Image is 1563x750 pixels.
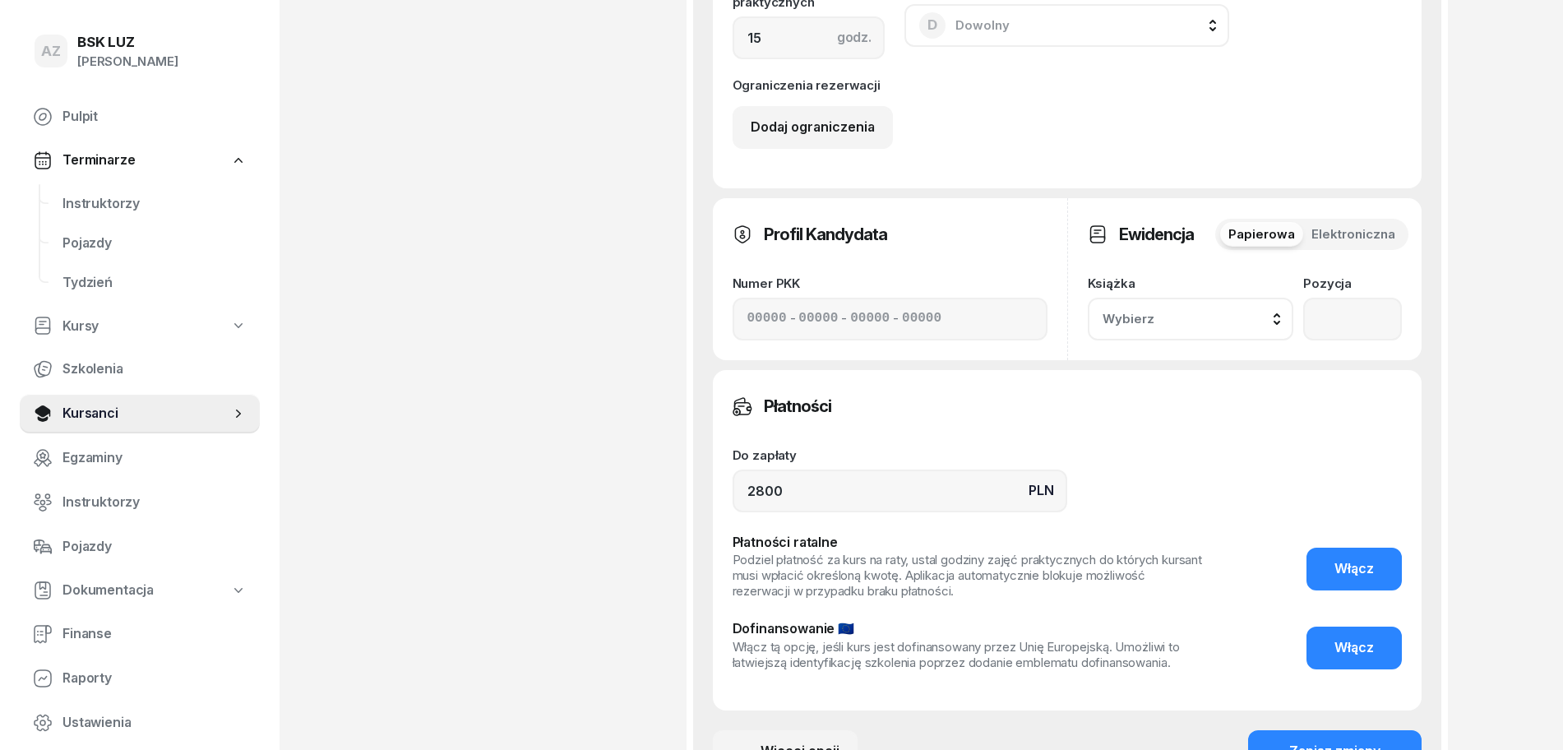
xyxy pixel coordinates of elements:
a: Raporty [20,659,260,698]
span: Egzaminy [62,447,247,469]
div: Podziel płatność za kurs na raty, ustal godziny zajęć praktycznych do których kursant musi wpłaci... [733,553,1206,599]
span: Włącz [1334,637,1374,659]
span: Instruktorzy [62,492,247,513]
span: - [841,308,847,330]
h3: Profil Kandydata [764,221,887,248]
span: Raporty [62,668,247,689]
button: Elektroniczna [1303,222,1403,247]
input: 0 [733,16,886,59]
span: Kursy [62,316,99,337]
a: Kursy [20,308,260,345]
span: D [927,18,937,32]
div: Płatności ratalne [733,532,1206,553]
span: Pojazdy [62,536,247,558]
input: 0 [733,470,1067,512]
a: Egzaminy [20,438,260,478]
a: Instruktorzy [49,184,260,224]
span: Dowolny [955,17,1010,33]
input: 00000 [850,308,890,330]
div: Dofinansowanie 🇪🇺 [733,618,1206,640]
a: Terminarze [20,141,260,179]
button: Włącz [1306,548,1402,590]
span: Instruktorzy [62,193,247,215]
h3: Ewidencja [1119,221,1194,248]
a: Ustawienia [20,703,260,743]
a: Pulpit [20,97,260,137]
span: Terminarze [62,150,135,171]
span: Kursanci [62,403,230,424]
a: Kursanci [20,394,260,433]
span: Finanse [62,623,247,645]
div: Włącz tą opcję, jeśli kurs jest dofinansowany przez Unię Europejską. Umożliwi to łatwiejszą ident... [733,640,1206,671]
button: Włącz [1306,627,1402,669]
span: Wybierz [1103,308,1200,330]
span: Pojazdy [62,233,247,254]
span: Szkolenia [62,359,247,380]
span: - [790,308,796,330]
span: Papierowa [1228,224,1295,245]
span: Włącz [1334,558,1374,580]
a: Pojazdy [20,527,260,567]
a: Instruktorzy [20,483,260,522]
button: Dodaj ograniczenia [733,106,893,149]
span: AZ [41,44,61,58]
div: [PERSON_NAME] [77,51,178,72]
div: Dodaj ograniczenia [751,117,875,138]
input: 00000 [747,308,787,330]
button: DDowolny [904,4,1229,47]
span: Elektroniczna [1311,224,1395,245]
input: 00000 [902,308,941,330]
a: Dokumentacja [20,572,260,609]
input: 00000 [798,308,838,330]
span: Dokumentacja [62,580,154,601]
a: Tydzień [49,263,260,303]
button: Wybierz [1088,298,1294,340]
h3: Płatności [764,393,831,419]
a: Szkolenia [20,350,260,389]
span: Pulpit [62,106,247,127]
button: Papierowa [1220,222,1303,247]
a: Pojazdy [49,224,260,263]
a: Finanse [20,614,260,654]
span: - [893,308,899,330]
span: Ustawienia [62,712,247,734]
div: BSK LUZ [77,35,178,49]
span: Tydzień [62,272,247,294]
